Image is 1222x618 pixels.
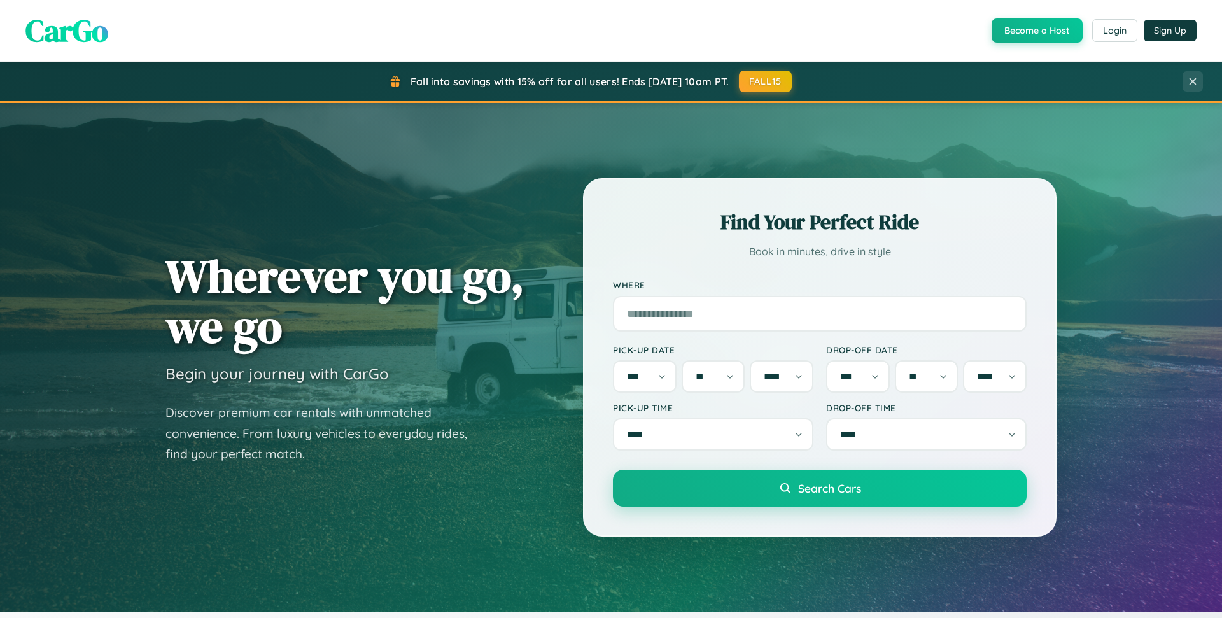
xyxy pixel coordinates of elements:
[165,402,484,465] p: Discover premium car rentals with unmatched convenience. From luxury vehicles to everyday rides, ...
[165,364,389,383] h3: Begin your journey with CarGo
[739,71,792,92] button: FALL15
[613,470,1027,507] button: Search Cars
[613,344,813,355] label: Pick-up Date
[1144,20,1197,41] button: Sign Up
[165,251,524,351] h1: Wherever you go, we go
[411,75,729,88] span: Fall into savings with 15% off for all users! Ends [DATE] 10am PT.
[613,208,1027,236] h2: Find Your Perfect Ride
[613,242,1027,261] p: Book in minutes, drive in style
[992,18,1083,43] button: Become a Host
[25,10,108,52] span: CarGo
[1092,19,1137,42] button: Login
[798,481,861,495] span: Search Cars
[826,402,1027,413] label: Drop-off Time
[613,402,813,413] label: Pick-up Time
[826,344,1027,355] label: Drop-off Date
[613,280,1027,291] label: Where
